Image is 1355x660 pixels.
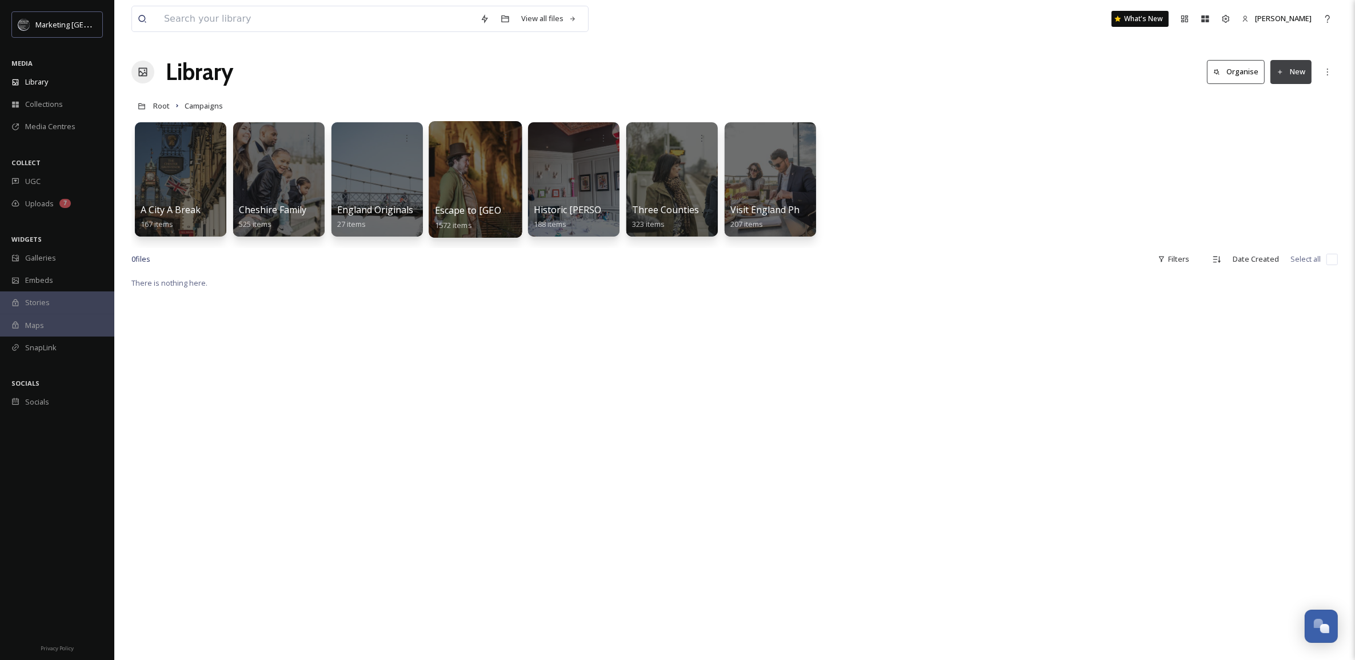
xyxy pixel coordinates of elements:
[25,297,50,308] span: Stories
[185,101,223,111] span: Campaigns
[166,55,233,89] a: Library
[25,342,57,353] span: SnapLink
[11,158,41,167] span: COLLECT
[25,99,63,110] span: Collections
[435,219,472,230] span: 1572 items
[337,205,413,229] a: England Originals27 items
[1227,248,1285,270] div: Date Created
[25,198,54,209] span: Uploads
[632,219,665,229] span: 323 items
[11,59,33,67] span: MEDIA
[1207,60,1265,83] button: Organise
[131,278,207,288] span: There is nothing here.
[239,203,306,216] span: Cheshire Family
[435,204,573,217] span: Escape to [GEOGRAPHIC_DATA]
[1270,60,1312,83] button: New
[730,203,845,216] span: Visit England Photography
[131,254,150,265] span: 0 file s
[153,101,170,111] span: Root
[534,203,642,216] span: Historic [PERSON_NAME]
[515,7,582,30] a: View all files
[25,77,48,87] span: Library
[41,641,74,654] a: Privacy Policy
[25,253,56,263] span: Galleries
[1305,610,1338,643] button: Open Chat
[1112,11,1169,27] a: What's New
[158,6,474,31] input: Search your library
[59,199,71,208] div: 7
[141,205,201,229] a: A City A Break167 items
[337,219,366,229] span: 27 items
[25,397,49,407] span: Socials
[18,19,30,30] img: MC-Logo-01.svg
[632,205,747,229] a: Three Counties Connected323 items
[11,379,39,387] span: SOCIALS
[1290,254,1321,265] span: Select all
[35,19,144,30] span: Marketing [GEOGRAPHIC_DATA]
[41,645,74,652] span: Privacy Policy
[337,203,413,216] span: England Originals
[534,219,566,229] span: 188 items
[534,205,642,229] a: Historic [PERSON_NAME]188 items
[185,99,223,113] a: Campaigns
[239,219,271,229] span: 525 items
[1152,248,1195,270] div: Filters
[1255,13,1312,23] span: [PERSON_NAME]
[730,219,763,229] span: 207 items
[632,203,747,216] span: Three Counties Connected
[239,205,306,229] a: Cheshire Family525 items
[25,176,41,187] span: UGC
[25,275,53,286] span: Embeds
[153,99,170,113] a: Root
[141,203,201,216] span: A City A Break
[1236,7,1317,30] a: [PERSON_NAME]
[141,219,173,229] span: 167 items
[435,205,573,230] a: Escape to [GEOGRAPHIC_DATA]1572 items
[25,320,44,331] span: Maps
[25,121,75,132] span: Media Centres
[11,235,42,243] span: WIDGETS
[730,205,845,229] a: Visit England Photography207 items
